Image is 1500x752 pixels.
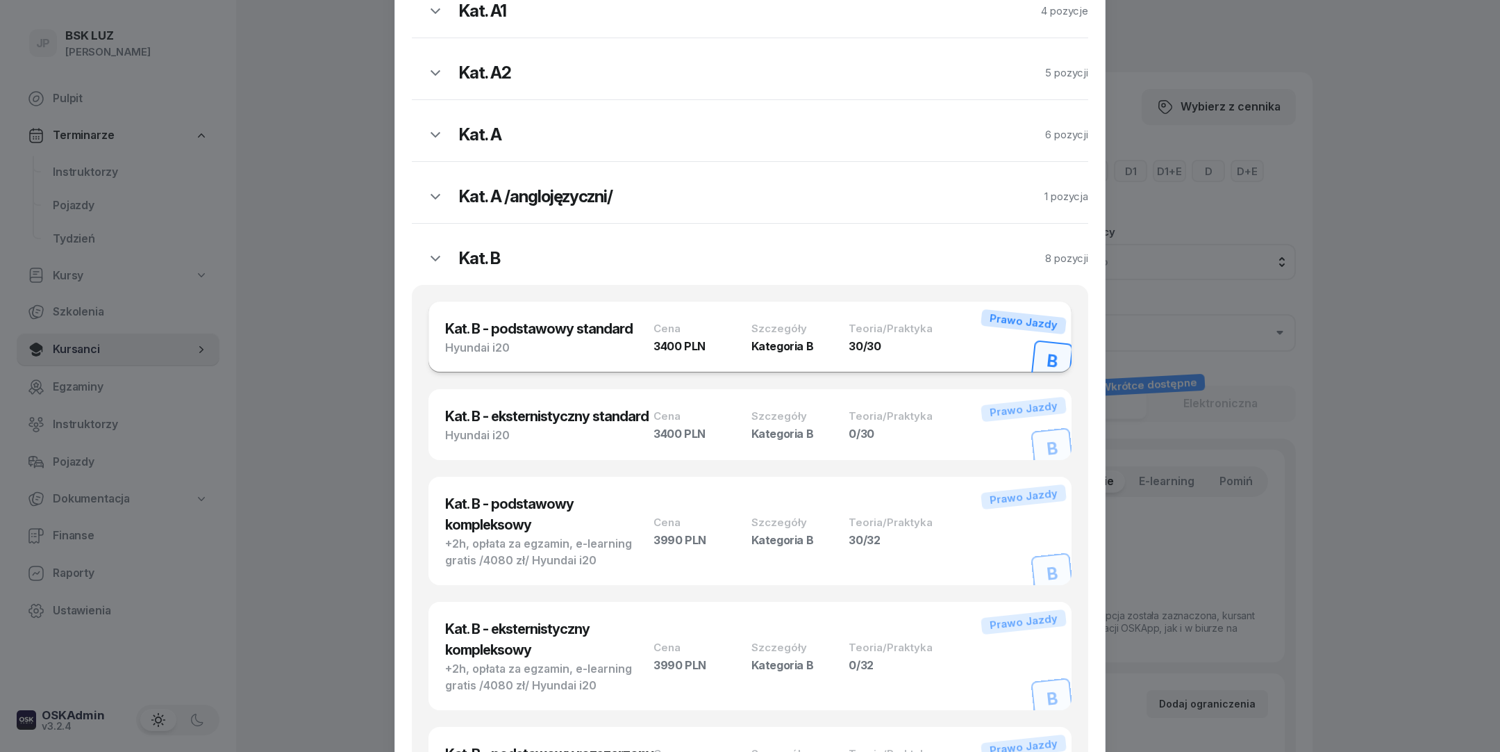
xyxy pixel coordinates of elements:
[428,602,1072,710] button: Kat. B - eksternistyczny kompleksowy+2h, opłata za egzamin, e-learning gratis /4080 zł/ Hyundai i...
[1040,559,1064,589] div: B
[1045,64,1088,82] div: 5 pozycji
[1031,553,1074,596] button: B
[1031,340,1074,383] button: B
[751,341,841,352] div: Kategoria B
[653,660,743,671] div: 3990 PLN
[751,660,841,671] div: Kategoria B
[1041,2,1088,20] div: 4 pozycje
[445,535,653,569] div: +2h, opłata za egzamin, e-learning gratis /4080 zł/ Hyundai i20
[459,62,946,84] h2: Kat. A2
[445,318,653,339] h3: Kat. B - podstawowy standard
[1045,126,1088,144] div: 6 pozycji
[653,341,743,352] div: 3400 PLN
[849,660,938,671] div: 0/32
[751,534,841,546] div: Kategoria B
[653,534,743,546] div: 3990 PLN
[1040,434,1064,464] div: B
[751,428,841,439] div: Kategoria B
[459,247,946,270] h2: Kat. B
[1045,250,1088,268] div: 8 pozycji
[428,477,1072,585] button: Kat. B - podstawowy kompleksowy+2h, opłata za egzamin, e-learning gratis /4080 zł/ Hyundai i20Cen...
[428,389,1072,460] button: Kat. B - eksternistyczny standardHyundai i20Cena3400 PLNSzczegółyKategoria BTeoria/Praktyka0/30BP...
[981,484,1067,510] div: Prawo Jazdy
[981,397,1067,423] div: Prawo Jazdy
[445,406,653,427] h3: Kat. B - eksternistyczny standard
[445,339,653,356] div: Hyundai i20
[1044,188,1088,206] div: 1 pozycja
[1040,684,1064,714] div: B
[445,427,653,443] div: Hyundai i20
[445,619,653,660] h3: Kat. B - eksternistyczny kompleksowy
[1031,678,1074,721] button: B
[428,302,1072,373] button: Kat. B - podstawowy standardHyundai i20Cena3400 PLNSzczegółyKategoria BTeoria/Praktyka30/30BPrawo...
[981,610,1067,635] div: Prawo Jazdy
[981,309,1067,335] div: Prawo Jazdy
[849,341,938,352] div: 30/30
[459,124,946,146] h2: Kat. A
[849,428,938,439] div: 0/30
[445,493,653,535] h3: Kat. B - podstawowy kompleksowy
[459,186,945,208] h2: Kat. A /anglojęzyczni/
[849,534,938,546] div: 30/32
[1040,346,1064,376] div: B
[445,660,653,694] div: +2h, opłata za egzamin, e-learning gratis /4080 zł/ Hyundai i20
[1031,427,1074,471] button: B
[653,428,743,439] div: 3400 PLN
